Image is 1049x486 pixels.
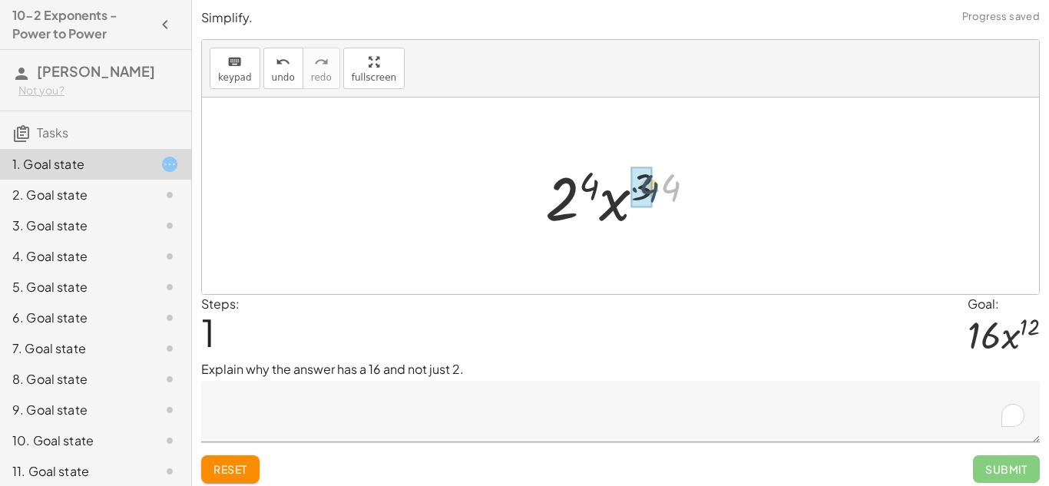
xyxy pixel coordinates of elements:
[968,295,1040,313] div: Goal:
[201,296,240,312] label: Steps:
[12,431,136,450] div: 10. Goal state
[37,124,68,141] span: Tasks
[201,381,1040,442] textarea: To enrich screen reader interactions, please activate Accessibility in Grammarly extension settings
[12,217,136,235] div: 3. Goal state
[160,370,179,388] i: Task not started.
[160,309,179,327] i: Task not started.
[12,6,151,43] h4: 10-2 Exponents - Power to Power
[213,462,247,476] span: Reset
[160,247,179,266] i: Task not started.
[12,155,136,174] div: 1. Goal state
[227,53,242,71] i: keyboard
[218,72,252,83] span: keypad
[160,155,179,174] i: Task started.
[12,247,136,266] div: 4. Goal state
[12,309,136,327] div: 6. Goal state
[12,462,136,481] div: 11. Goal state
[12,401,136,419] div: 9. Goal state
[160,186,179,204] i: Task not started.
[303,48,340,89] button: redoredo
[160,462,179,481] i: Task not started.
[37,62,155,80] span: [PERSON_NAME]
[352,72,396,83] span: fullscreen
[18,83,179,98] div: Not you?
[12,186,136,204] div: 2. Goal state
[201,455,260,483] button: Reset
[314,53,329,71] i: redo
[160,401,179,419] i: Task not started.
[160,339,179,358] i: Task not started.
[160,217,179,235] i: Task not started.
[12,278,136,296] div: 5. Goal state
[160,278,179,296] i: Task not started.
[201,9,1040,27] p: Simplify.
[311,72,332,83] span: redo
[12,370,136,388] div: 8. Goal state
[343,48,405,89] button: fullscreen
[272,72,295,83] span: undo
[263,48,303,89] button: undoundo
[276,53,290,71] i: undo
[210,48,260,89] button: keyboardkeypad
[201,309,215,355] span: 1
[201,360,1040,379] p: Explain why the answer has a 16 and not just 2.
[12,339,136,358] div: 7. Goal state
[962,9,1040,25] span: Progress saved
[160,431,179,450] i: Task not started.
